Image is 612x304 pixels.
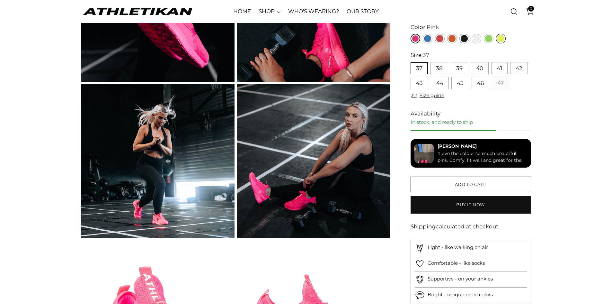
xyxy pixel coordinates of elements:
a: Blue [423,34,432,43]
button: 47 [492,77,509,89]
span: 37 [423,52,429,58]
span: Pink [427,24,439,30]
button: 43 [411,77,428,89]
button: 37 [411,62,428,74]
a: Black [459,34,469,43]
button: 44 [431,77,449,89]
button: 41 [491,62,508,74]
img: ALTIS Pink Sneakers [237,84,390,238]
button: 38 [430,62,448,74]
a: Yellow [496,34,506,43]
a: Open search modal [508,5,520,18]
button: 46 [472,77,489,89]
label: Size: [411,51,429,60]
a: ATHLETIKAN [81,6,194,16]
a: Open cart modal [521,5,534,18]
a: Shipping [411,223,436,230]
label: Color: [411,23,439,32]
button: Add to cart [411,177,531,192]
a: Green [484,34,493,43]
a: HOME [233,5,251,19]
button: 42 [510,62,528,74]
button: 45 [451,77,469,89]
p: Light - like walking on air [428,244,488,251]
img: ALTIS Pink Sneakers [81,84,235,238]
a: Orange [447,34,457,43]
span: 0 [528,6,534,12]
button: Buy it now [411,196,531,214]
button: 39 [451,62,468,74]
div: calculated at checkout. [411,223,531,231]
a: WHO'S WEARING? [288,5,339,19]
a: Pink [411,34,420,43]
span: Add to cart [455,181,487,188]
a: White [472,34,481,43]
p: Comfortable - like socks [428,260,485,267]
p: Bright - unique neon colors [428,291,493,299]
a: Size guide [411,92,444,100]
a: SHOP [259,5,280,19]
a: OUR STORY [347,5,378,19]
p: Supportive - on your ankles [428,275,493,283]
a: Red [435,34,445,43]
span: In stock, and ready to ship [411,119,473,125]
span: Availability [411,110,440,118]
button: 40 [471,62,489,74]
